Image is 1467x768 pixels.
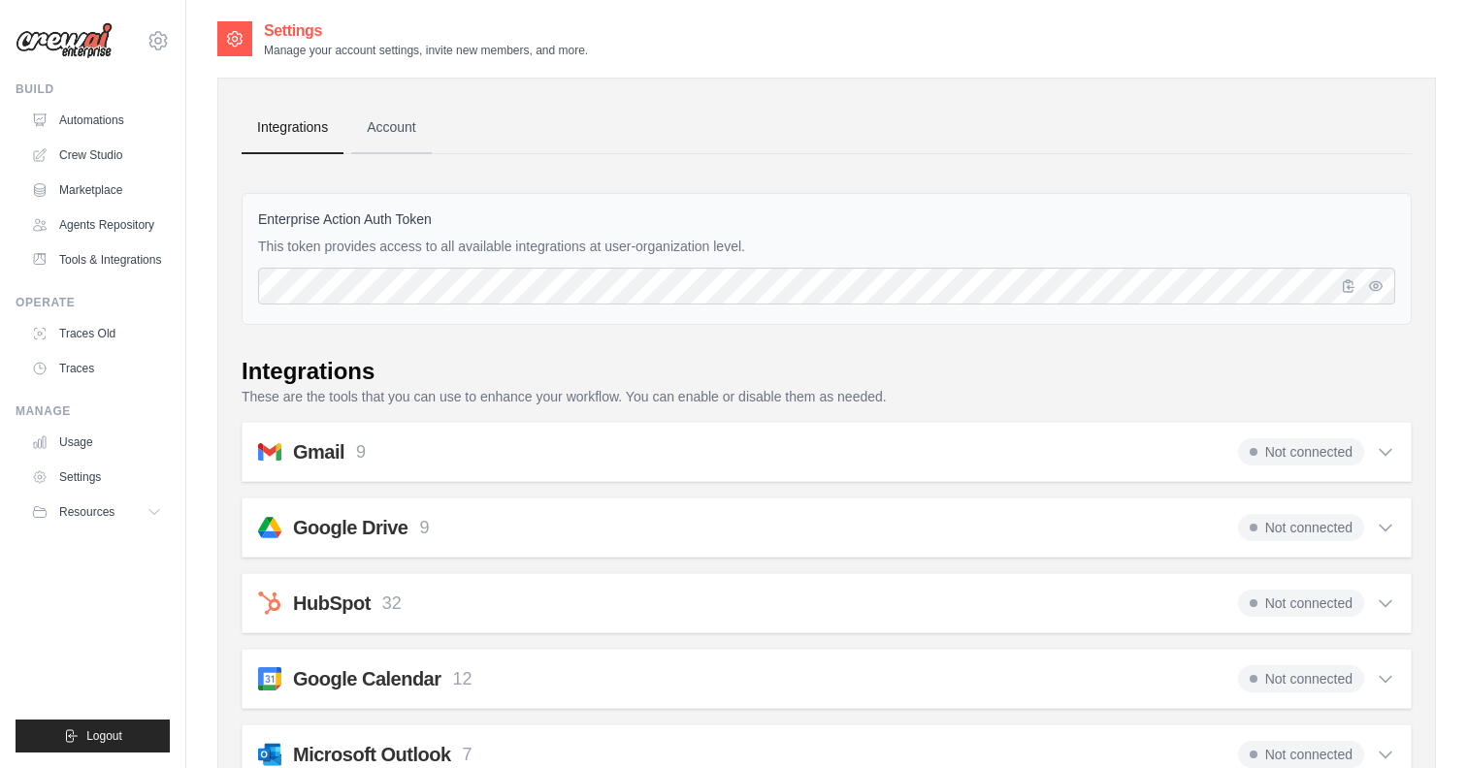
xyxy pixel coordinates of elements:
[1238,665,1364,692] span: Not connected
[1238,438,1364,465] span: Not connected
[419,515,429,541] p: 9
[23,462,170,493] a: Settings
[16,720,170,752] button: Logout
[258,237,1395,256] p: This token provides access to all available integrations at user-organization level.
[23,140,170,171] a: Crew Studio
[258,209,1395,229] label: Enterprise Action Auth Token
[1238,741,1364,768] span: Not connected
[23,209,170,240] a: Agents Repository
[23,353,170,384] a: Traces
[242,102,343,154] a: Integrations
[293,665,441,692] h2: Google Calendar
[23,496,170,528] button: Resources
[59,504,114,520] span: Resources
[23,318,170,349] a: Traces Old
[23,427,170,458] a: Usage
[293,741,451,768] h2: Microsoft Outlook
[264,19,588,43] h2: Settings
[23,175,170,206] a: Marketplace
[16,81,170,97] div: Build
[242,387,1412,406] p: These are the tools that you can use to enhance your workflow. You can enable or disable them as ...
[242,356,375,387] div: Integrations
[258,667,281,690] img: googleCalendar.svg
[351,102,432,154] a: Account
[16,295,170,310] div: Operate
[293,590,371,617] h2: HubSpot
[86,728,122,744] span: Logout
[293,514,407,541] h2: Google Drive
[1238,514,1364,541] span: Not connected
[23,105,170,136] a: Automations
[453,666,473,692] p: 12
[356,439,366,465] p: 9
[258,592,281,615] img: hubspot.svg
[264,43,588,58] p: Manage your account settings, invite new members, and more.
[258,440,281,464] img: gmail.svg
[1238,590,1364,617] span: Not connected
[23,244,170,275] a: Tools & Integrations
[382,591,402,617] p: 32
[258,516,281,539] img: googledrive.svg
[16,403,170,419] div: Manage
[16,22,113,59] img: Logo
[258,743,281,766] img: outlook.svg
[293,438,344,465] h2: Gmail
[463,742,473,768] p: 7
